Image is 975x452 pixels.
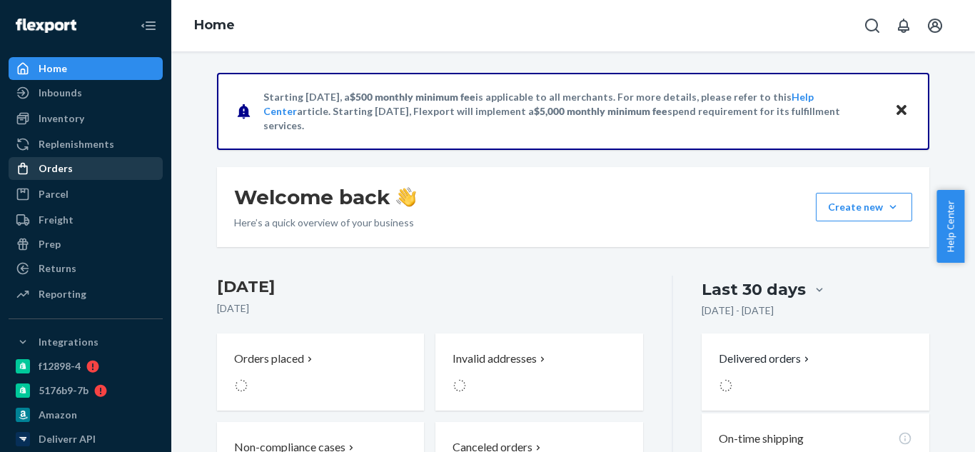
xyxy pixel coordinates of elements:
button: Integrations [9,331,163,353]
div: Last 30 days [702,278,806,301]
div: Orders [39,161,73,176]
a: Orders [9,157,163,180]
div: Returns [39,261,76,276]
button: Invalid addresses [435,333,642,411]
a: Home [194,17,235,33]
button: Open Search Box [858,11,886,40]
a: Replenishments [9,133,163,156]
img: hand-wave emoji [396,187,416,207]
div: Freight [39,213,74,227]
p: Starting [DATE], a is applicable to all merchants. For more details, please refer to this article... [263,90,881,133]
a: Freight [9,209,163,231]
button: Help Center [936,190,964,263]
div: 5176b9-7b [39,383,89,398]
a: 5176b9-7b [9,379,163,402]
div: Inventory [39,111,84,126]
h1: Welcome back [234,184,416,210]
div: Prep [39,237,61,251]
div: Reporting [39,287,86,301]
a: Reporting [9,283,163,306]
h3: [DATE] [217,276,643,298]
img: Flexport logo [16,19,76,33]
button: Orders placed [217,333,424,411]
button: Close [892,101,911,121]
p: [DATE] - [DATE] [702,303,774,318]
span: Support [29,10,80,23]
a: Deliverr API [9,428,163,451]
div: Replenishments [39,137,114,151]
button: Create new [816,193,912,221]
a: Returns [9,257,163,280]
p: On-time shipping [719,431,804,447]
a: Home [9,57,163,80]
span: $5,000 monthly minimum fee [534,105,667,117]
a: Inbounds [9,81,163,104]
p: Here’s a quick overview of your business [234,216,416,230]
span: $500 monthly minimum fee [350,91,475,103]
button: Delivered orders [719,351,812,367]
a: Parcel [9,183,163,206]
div: Integrations [39,335,98,349]
div: Deliverr API [39,432,96,446]
a: Amazon [9,403,163,426]
div: Inbounds [39,86,82,100]
button: Close Navigation [134,11,163,40]
a: Inventory [9,107,163,130]
div: Parcel [39,187,69,201]
a: Prep [9,233,163,256]
a: f12898-4 [9,355,163,378]
div: f12898-4 [39,359,81,373]
p: Orders placed [234,351,304,367]
button: Open account menu [921,11,949,40]
div: Home [39,61,67,76]
div: Amazon [39,408,77,422]
p: [DATE] [217,301,643,316]
p: Invalid addresses [453,351,537,367]
button: Open notifications [889,11,918,40]
ol: breadcrumbs [183,5,246,46]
